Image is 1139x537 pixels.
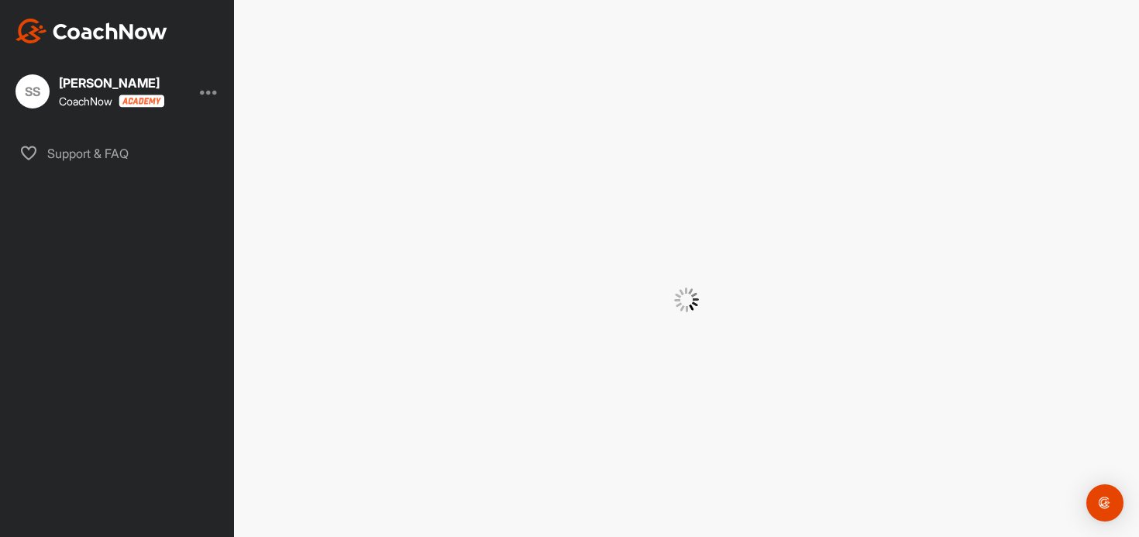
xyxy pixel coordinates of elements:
[1086,484,1124,522] div: Open Intercom Messenger
[15,19,167,43] img: CoachNow
[59,95,164,108] div: CoachNow
[119,95,164,108] img: CoachNow acadmey
[59,77,164,89] div: [PERSON_NAME]
[15,74,50,108] div: SS
[9,134,227,173] div: Support & FAQ
[674,287,699,312] img: G6gVgL6ErOh57ABN0eRmCEwV0I4iEi4d8EwaPGI0tHgoAbU4EAHFLEQAh+QQFCgALACwIAA4AGAASAAAEbHDJSesaOCdk+8xg...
